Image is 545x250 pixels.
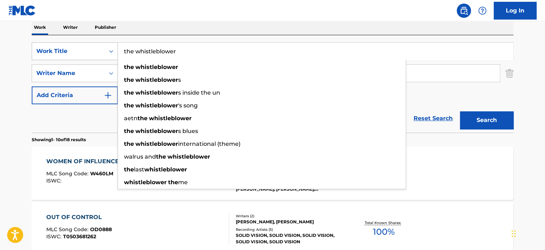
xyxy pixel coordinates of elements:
img: help [478,6,487,15]
p: Showing 1 - 10 of 18 results [32,137,86,143]
strong: whistleblower [135,102,178,109]
span: me [178,179,188,186]
strong: whistleblower [135,128,178,134]
p: Publisher [93,20,118,35]
strong: the [124,140,134,147]
div: Writers ( 2 ) [236,213,343,219]
strong: whistleblower [144,166,187,173]
span: international (theme) [178,140,240,147]
span: MLC Song Code : [46,226,90,233]
strong: whistleblower [135,89,178,96]
strong: whistleblower [149,115,192,122]
span: ISWC : [46,177,63,184]
p: Writer [61,20,80,35]
div: Work Title [36,47,100,55]
span: s inside the un [178,89,220,96]
strong: whistleblower [135,76,178,83]
span: OD0888 [90,226,112,233]
div: Help [475,4,489,18]
a: WOMEN OF INFLUENCEMLC Song Code:W460LMISWC:Writers (1)[PERSON_NAME] [PERSON_NAME] [PERSON_NAME]Re... [32,147,513,200]
img: Delete Criterion [505,64,513,82]
span: walrus and [124,153,156,160]
strong: the [137,115,147,122]
img: MLC Logo [9,5,36,16]
span: ISWC : [46,233,63,240]
div: Drag [512,223,516,244]
img: search [460,6,468,15]
a: Public Search [457,4,471,18]
div: Recording Artists ( 5 ) [236,227,343,232]
div: [PERSON_NAME], [PERSON_NAME] [236,219,343,225]
p: Total Known Shares: [364,220,403,225]
div: SOLID VISION, SOLID VISION, SOLID VISION, SOLID VISION, SOLID VISION [236,232,343,245]
p: Work [32,20,48,35]
strong: whistleblower [124,179,167,186]
strong: the [124,102,134,109]
div: Writer Name [36,69,100,78]
strong: the [124,89,134,96]
a: Log In [494,2,536,20]
span: MLC Song Code : [46,170,90,177]
strong: the [124,64,134,70]
span: s blues [178,128,198,134]
strong: the [156,153,166,160]
img: 9d2ae6d4665cec9f34b9.svg [104,91,112,100]
div: OUT OF CONTROL [46,213,112,222]
strong: whistleblower [167,153,210,160]
span: s [178,76,181,83]
strong: whistleblower [135,140,178,147]
span: last [134,166,144,173]
button: Add Criteria [32,86,118,104]
iframe: Chat Widget [509,216,545,250]
button: Search [460,111,513,129]
strong: the [168,179,178,186]
strong: the [124,128,134,134]
span: aetn [124,115,137,122]
div: WOMEN OF INFLUENCE [46,157,123,166]
a: Reset Search [410,111,456,126]
span: T0503681262 [63,233,96,240]
span: 100 % [373,225,394,238]
span: 's song [178,102,198,109]
form: Search Form [32,42,513,133]
strong: the [124,76,134,83]
strong: whistleblower [135,64,178,70]
strong: the [124,166,134,173]
span: W460LM [90,170,113,177]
